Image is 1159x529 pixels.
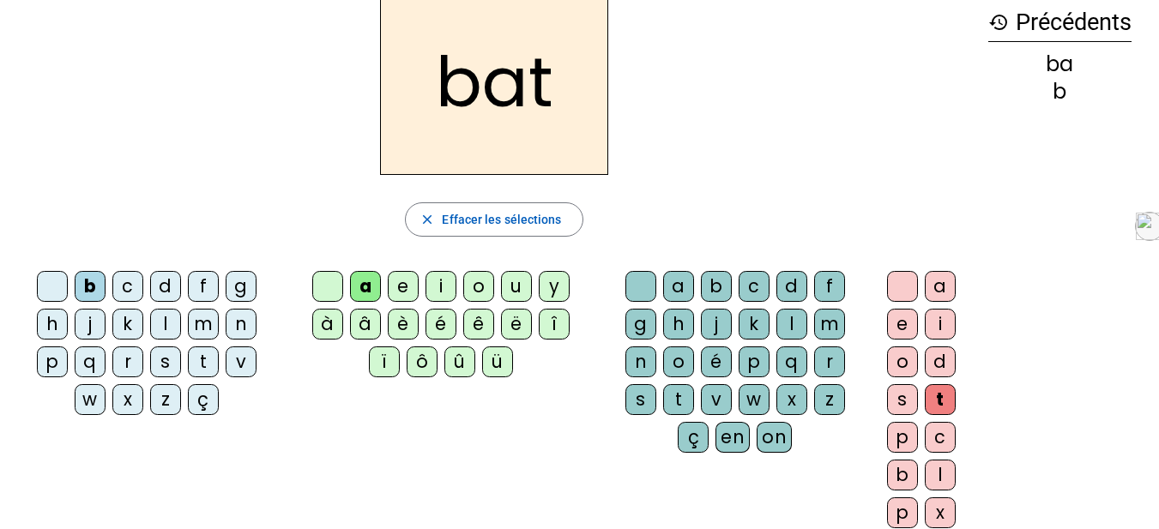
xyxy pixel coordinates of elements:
div: q [776,346,807,377]
div: o [887,346,918,377]
div: ç [678,422,709,453]
div: p [887,497,918,528]
div: b [75,271,106,302]
div: f [188,271,219,302]
div: ô [407,346,438,377]
span: Effacer les sélections [442,209,561,230]
div: ï [369,346,400,377]
div: z [814,384,845,415]
div: è [388,309,419,340]
div: x [776,384,807,415]
div: b [701,271,732,302]
div: o [463,271,494,302]
div: x [112,384,143,415]
div: w [75,384,106,415]
div: e [388,271,419,302]
div: j [75,309,106,340]
div: en [715,422,750,453]
div: c [739,271,770,302]
div: ë [501,309,532,340]
div: t [663,384,694,415]
div: ba [988,54,1132,75]
div: s [625,384,656,415]
div: c [925,422,956,453]
div: h [663,309,694,340]
div: p [887,422,918,453]
div: g [226,271,257,302]
div: s [150,346,181,377]
div: j [701,309,732,340]
div: d [925,346,956,377]
div: ü [482,346,513,377]
div: a [663,271,694,302]
div: d [150,271,181,302]
div: b [988,81,1132,102]
mat-icon: close [420,212,435,227]
div: m [814,309,845,340]
div: e [887,309,918,340]
div: é [426,309,456,340]
div: î [539,309,570,340]
div: r [814,346,845,377]
div: k [112,309,143,340]
div: d [776,271,807,302]
div: i [426,271,456,302]
div: u [501,271,532,302]
div: p [37,346,68,377]
div: k [739,309,770,340]
div: y [539,271,570,302]
div: â [350,309,381,340]
div: l [776,309,807,340]
div: é [701,346,732,377]
div: t [925,384,956,415]
div: m [188,309,219,340]
button: Effacer les sélections [405,202,583,237]
div: h [37,309,68,340]
div: a [925,271,956,302]
mat-icon: history [988,12,1009,33]
div: i [925,309,956,340]
div: w [739,384,770,415]
div: t [188,346,219,377]
div: g [625,309,656,340]
div: on [757,422,792,453]
div: ç [188,384,219,415]
div: r [112,346,143,377]
div: n [625,346,656,377]
div: x [925,497,956,528]
div: n [226,309,257,340]
div: ê [463,309,494,340]
div: b [887,460,918,490]
div: v [226,346,257,377]
div: l [925,460,956,490]
div: q [75,346,106,377]
div: û [444,346,475,377]
div: v [701,384,732,415]
div: c [112,271,143,302]
h3: Précédents [988,3,1132,42]
div: a [350,271,381,302]
div: à [312,309,343,340]
div: p [739,346,770,377]
div: l [150,309,181,340]
div: o [663,346,694,377]
div: z [150,384,181,415]
div: f [814,271,845,302]
div: s [887,384,918,415]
